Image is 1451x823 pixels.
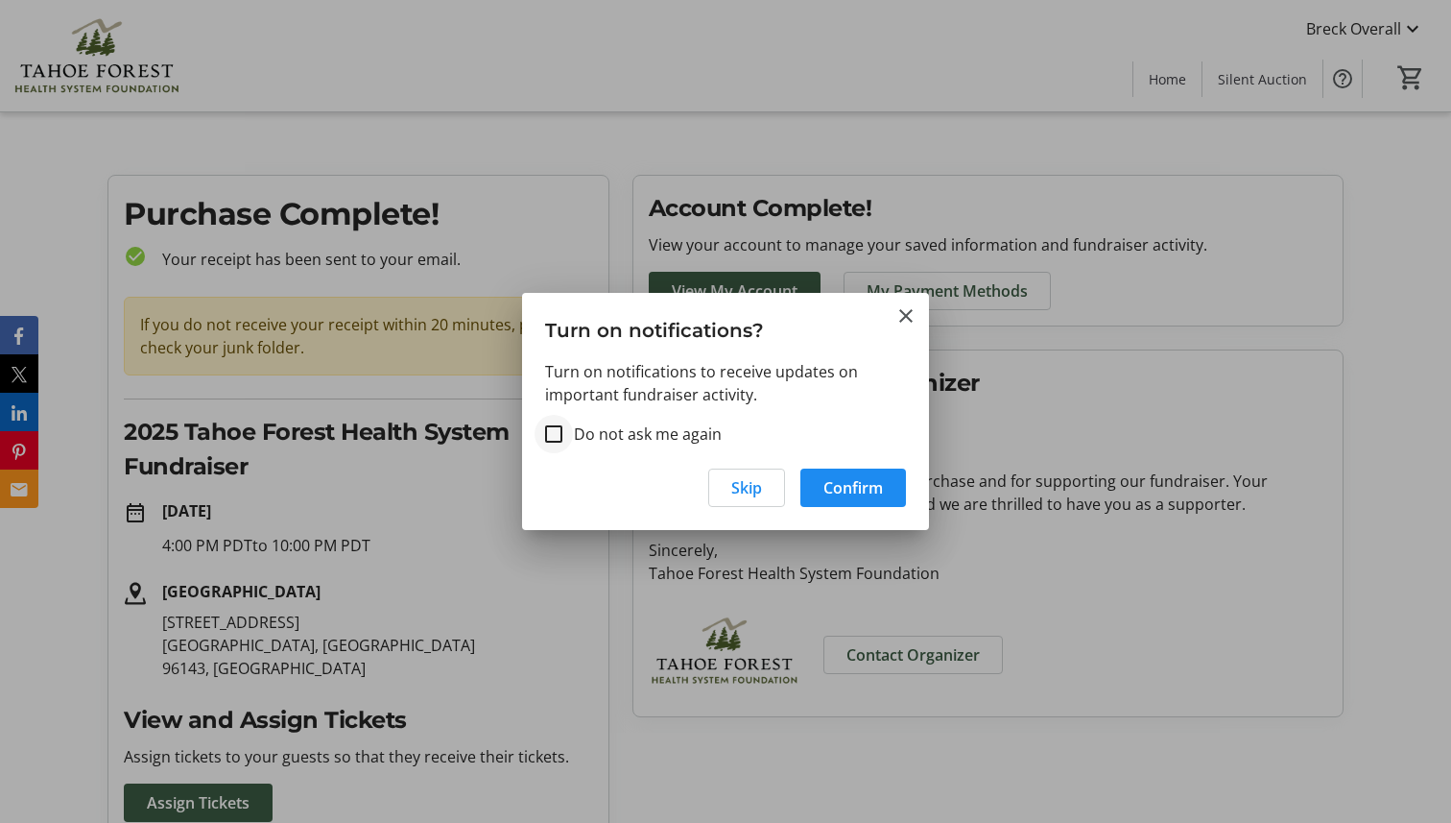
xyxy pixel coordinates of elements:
[731,476,762,499] span: Skip
[823,476,883,499] span: Confirm
[800,469,906,507] button: Confirm
[562,423,722,446] label: Do not ask me again
[894,304,917,327] button: Close
[708,469,785,507] button: Skip
[545,360,906,406] p: Turn on notifications to receive updates on important fundraiser activity.
[522,293,929,359] h3: Turn on notifications?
